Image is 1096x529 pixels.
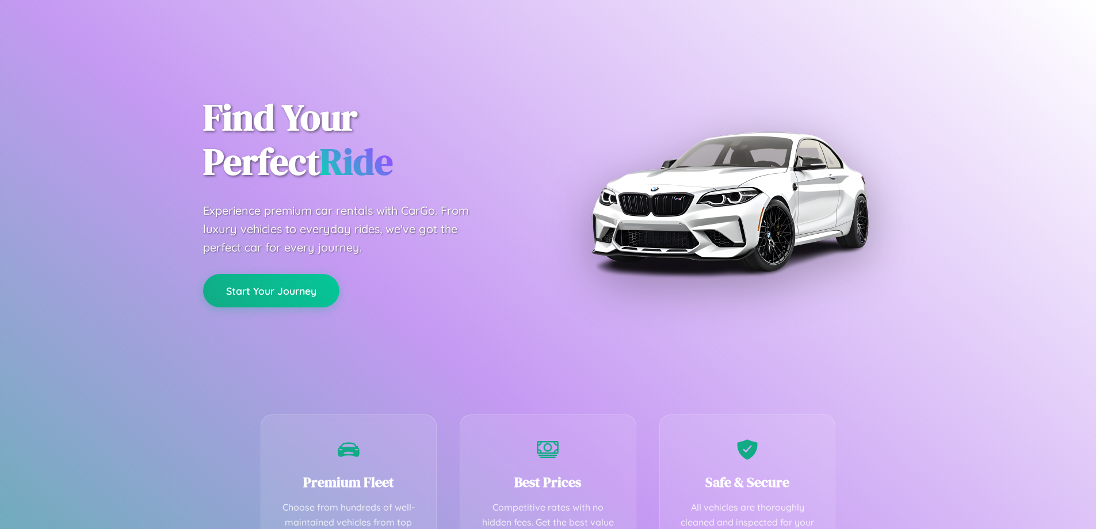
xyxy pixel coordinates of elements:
[677,473,818,492] h3: Safe & Secure
[203,96,531,184] h1: Find Your Perfect
[203,201,491,257] p: Experience premium car rentals with CarGo. From luxury vehicles to everyday rides, we've got the ...
[478,473,618,492] h3: Best Prices
[203,274,339,307] button: Start Your Journey
[278,473,419,492] h3: Premium Fleet
[320,136,393,187] span: Ride
[586,58,873,345] img: Premium BMW car rental vehicle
